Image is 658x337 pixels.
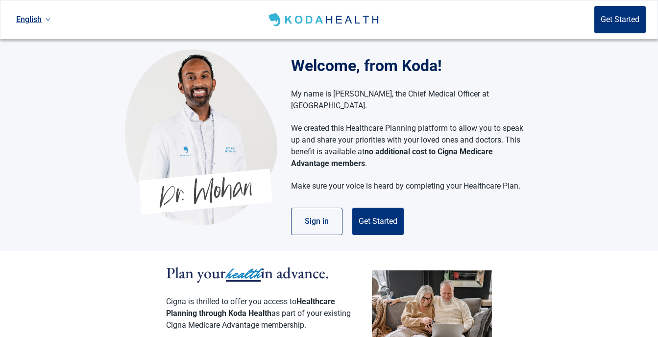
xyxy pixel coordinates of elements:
[291,208,342,235] button: Sign in
[267,12,383,27] img: Koda Health
[166,297,296,306] span: Cigna is thrilled to offer you access to
[594,6,646,33] button: Get Started
[12,11,54,27] a: Current language: English
[46,17,50,22] span: down
[352,208,404,235] button: Get Started
[291,88,524,112] p: My name is [PERSON_NAME], the Chief Medical Officer at [GEOGRAPHIC_DATA].
[291,147,493,168] strong: no additional cost to Cigna Medicare Advantage members
[226,263,261,285] span: health
[291,122,524,169] p: We created this Healthcare Planning platform to allow you to speak up and share your priorities w...
[261,263,329,283] span: in advance.
[291,54,534,77] div: Welcome, from Koda!
[291,180,524,192] p: Make sure your voice is heard by completing your Healthcare Plan.
[125,49,277,225] img: Koda Health
[166,263,226,283] span: Plan your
